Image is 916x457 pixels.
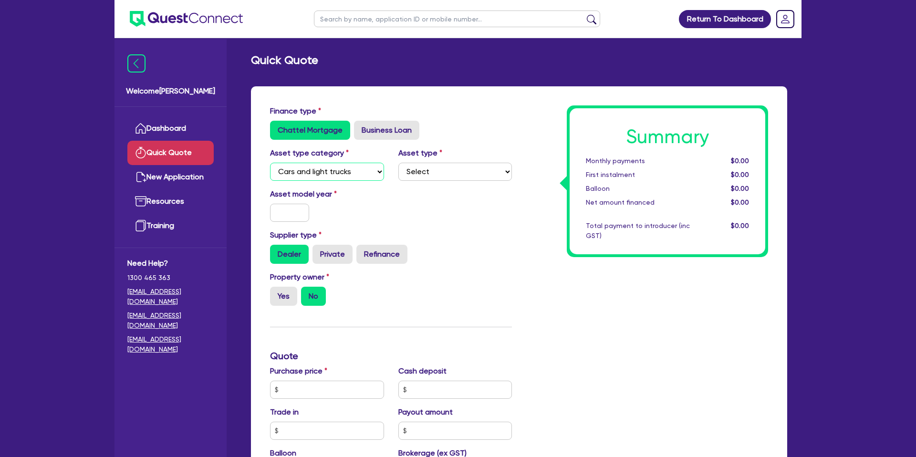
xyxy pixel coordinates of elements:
div: Balloon [579,184,697,194]
label: Trade in [270,406,299,418]
input: Search by name, application ID or mobile number... [314,10,600,27]
a: Training [127,214,214,238]
div: Total payment to introducer (inc GST) [579,221,697,241]
img: resources [135,196,146,207]
span: Need Help? [127,258,214,269]
label: Yes [270,287,297,306]
label: Purchase price [270,365,327,377]
label: Asset model year [263,188,391,200]
h1: Summary [586,125,749,148]
div: Net amount financed [579,197,697,208]
a: [EMAIL_ADDRESS][DOMAIN_NAME] [127,287,214,307]
span: $0.00 [731,185,749,192]
label: Refinance [356,245,407,264]
label: Cash deposit [398,365,447,377]
img: quest-connect-logo-blue [130,11,243,27]
a: Quick Quote [127,141,214,165]
span: Welcome [PERSON_NAME] [126,85,215,97]
label: Payout amount [398,406,453,418]
a: [EMAIL_ADDRESS][DOMAIN_NAME] [127,334,214,354]
a: Return To Dashboard [679,10,771,28]
h2: Quick Quote [251,53,318,67]
label: Dealer [270,245,309,264]
a: New Application [127,165,214,189]
img: icon-menu-close [127,54,146,73]
a: Dashboard [127,116,214,141]
div: First instalment [579,170,697,180]
span: $0.00 [731,171,749,178]
label: No [301,287,326,306]
a: [EMAIL_ADDRESS][DOMAIN_NAME] [127,311,214,331]
img: new-application [135,171,146,183]
label: Business Loan [354,121,419,140]
a: Resources [127,189,214,214]
label: Supplier type [270,229,322,241]
span: $0.00 [731,222,749,229]
label: Finance type [270,105,321,117]
label: Property owner [270,271,329,283]
div: Monthly payments [579,156,697,166]
label: Asset type category [270,147,349,159]
label: Chattel Mortgage [270,121,350,140]
span: $0.00 [731,157,749,165]
span: 1300 465 363 [127,273,214,283]
img: training [135,220,146,231]
label: Private [312,245,353,264]
img: quick-quote [135,147,146,158]
a: Dropdown toggle [773,7,798,31]
label: Asset type [398,147,442,159]
span: $0.00 [731,198,749,206]
h3: Quote [270,350,512,362]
